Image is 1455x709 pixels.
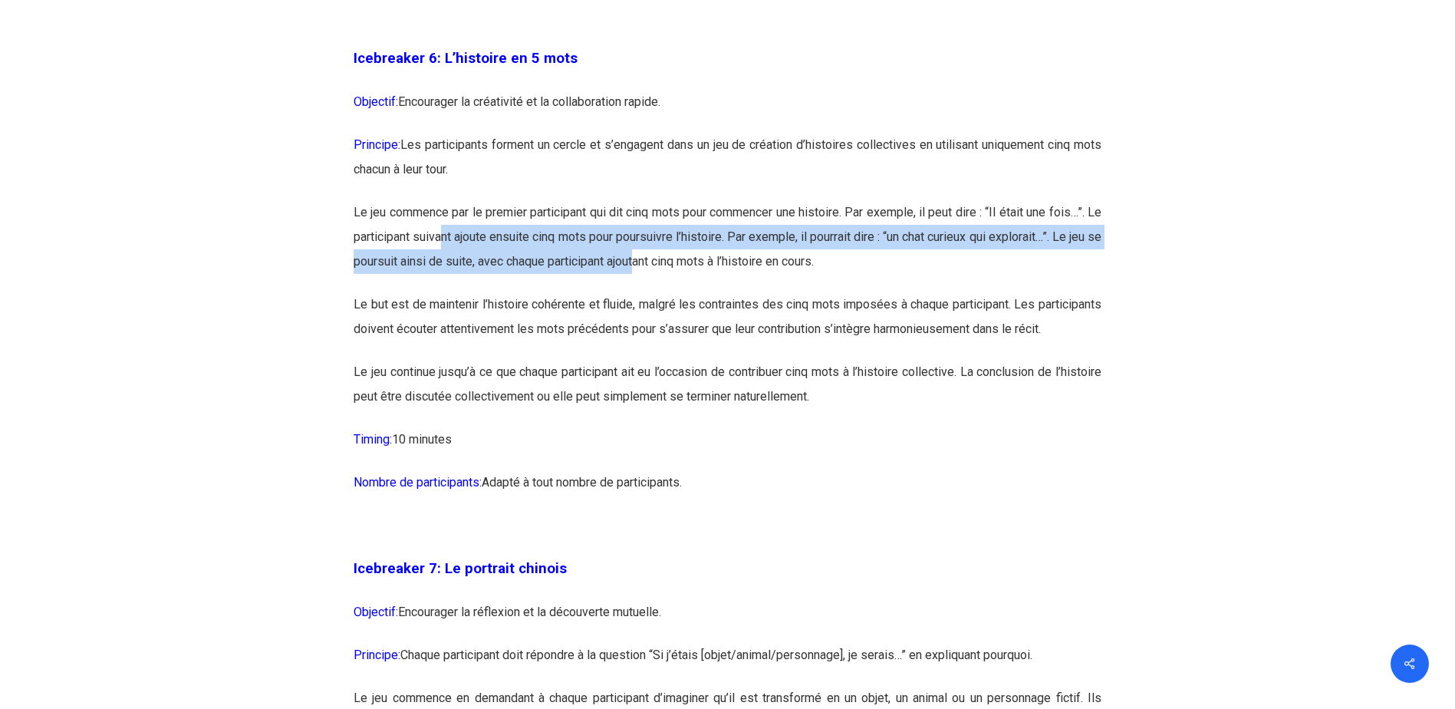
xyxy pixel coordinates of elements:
span: Objectif: [354,605,398,619]
p: Encourager la créativité et la collaboration rapide. [354,90,1101,133]
span: Nombre de participants: [354,475,482,490]
span: Principe: [354,137,400,152]
p: Encourager la réflexion et la découverte mutuelle. [354,600,1101,643]
p: Les participants forment un cercle et s’engagent dans un jeu de création d’histoires collectives ... [354,133,1101,200]
span: Timing: [354,432,392,447]
span: Icebreaker 6: L’histoire en 5 mots [354,50,578,67]
span: Icebreaker 7: Le portrait chinois [354,560,567,577]
span: Principe: [354,648,400,662]
p: Le jeu commence par le premier participant qui dit cinq mots pour commencer une histoire. Par exe... [354,200,1101,292]
p: 10 minutes [354,427,1101,470]
p: Le but est de maintenir l’histoire cohérente et fluide, malgré les contraintes des cinq mots impo... [354,292,1101,360]
p: Chaque participant doit répondre à la question “Si j’étais [objet/animal/personnage], je serais…”... [354,643,1101,686]
p: Adapté à tout nombre de participants. [354,470,1101,513]
p: Le jeu continue jusqu’à ce que chaque participant ait eu l’occasion de contribuer cinq mots à l’h... [354,360,1101,427]
span: Objectif: [354,94,398,109]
